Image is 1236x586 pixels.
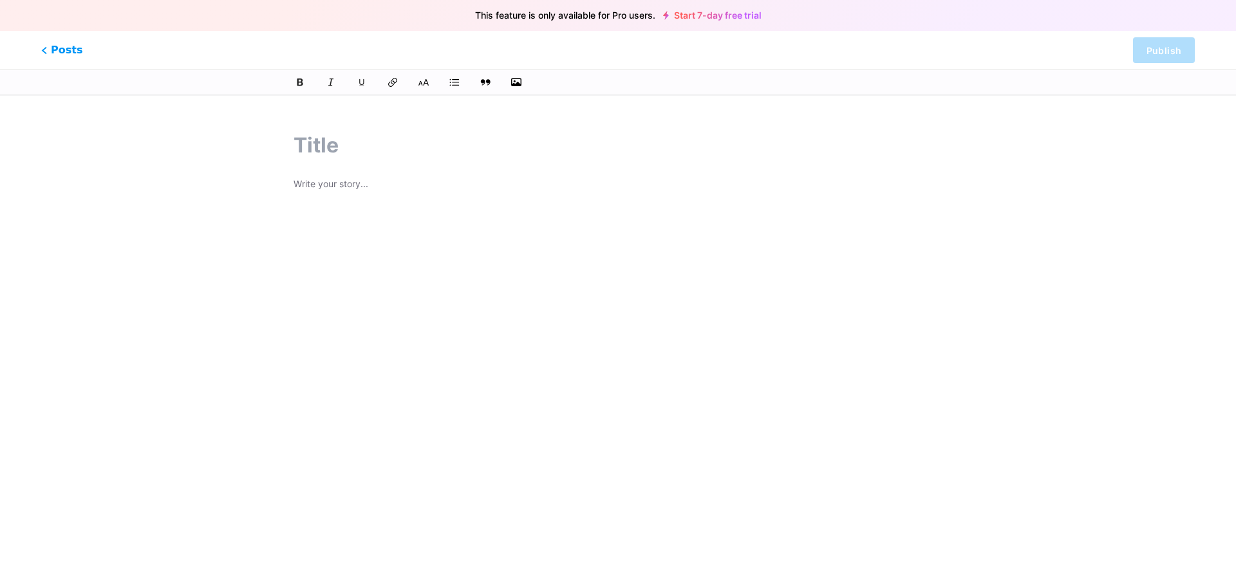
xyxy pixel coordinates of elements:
[41,42,82,58] span: Posts
[1147,45,1181,56] span: Publish
[475,6,655,24] span: This feature is only available for Pro users.
[663,10,762,21] a: Start 7-day free trial
[1133,37,1195,63] button: Publish
[294,130,942,161] input: Title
